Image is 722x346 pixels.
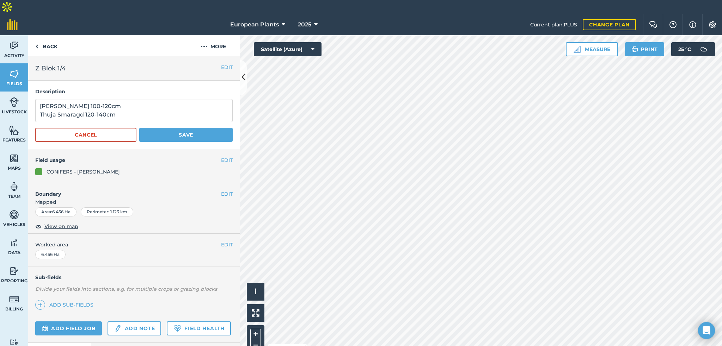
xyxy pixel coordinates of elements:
img: Two speech bubbles overlapping with the left bubble in the forefront [649,21,657,28]
img: svg+xml;base64,PD94bWwgdmVyc2lvbj0iMS4wIiBlbmNvZGluZz0idXRmLTgiPz4KPCEtLSBHZW5lcmF0b3I6IEFkb2JlIE... [9,181,19,192]
a: Add note [108,321,161,335]
a: Add sub-fields [35,300,96,310]
button: Print [625,42,665,56]
button: EDIT [221,63,233,71]
h4: Description [35,88,233,95]
img: svg+xml;base64,PHN2ZyB4bWxucz0iaHR0cDovL3d3dy53My5vcmcvMjAwMC9zdmciIHdpZHRoPSIxOSIgaGVpZ2h0PSIyNC... [631,45,638,54]
div: Open Intercom Messenger [698,322,715,339]
button: Measure [566,42,618,56]
img: svg+xml;base64,PD94bWwgdmVyc2lvbj0iMS4wIiBlbmNvZGluZz0idXRmLTgiPz4KPCEtLSBHZW5lcmF0b3I6IEFkb2JlIE... [9,97,19,107]
button: EDIT [221,156,233,164]
a: Back [28,35,65,56]
div: CONIFERS - [PERSON_NAME] [47,168,120,176]
span: Worked area [35,241,233,249]
textarea: [PERSON_NAME] 100-120cm Thuja Smaragd 120-140cm [35,99,233,122]
img: svg+xml;base64,PD94bWwgdmVyc2lvbj0iMS4wIiBlbmNvZGluZz0idXRmLTgiPz4KPCEtLSBHZW5lcmF0b3I6IEFkb2JlIE... [9,294,19,304]
button: 25 °C [671,42,715,56]
img: svg+xml;base64,PHN2ZyB4bWxucz0iaHR0cDovL3d3dy53My5vcmcvMjAwMC9zdmciIHdpZHRoPSI1NiIgaGVpZ2h0PSI2MC... [9,153,19,164]
img: svg+xml;base64,PD94bWwgdmVyc2lvbj0iMS4wIiBlbmNvZGluZz0idXRmLTgiPz4KPCEtLSBHZW5lcmF0b3I6IEFkb2JlIE... [42,324,48,333]
button: i [247,283,264,301]
h4: Sub-fields [28,273,240,281]
a: Add field job [35,321,102,335]
img: svg+xml;base64,PD94bWwgdmVyc2lvbj0iMS4wIiBlbmNvZGluZz0idXRmLTgiPz4KPCEtLSBHZW5lcmF0b3I6IEFkb2JlIE... [9,339,19,346]
img: svg+xml;base64,PHN2ZyB4bWxucz0iaHR0cDovL3d3dy53My5vcmcvMjAwMC9zdmciIHdpZHRoPSIxOCIgaGVpZ2h0PSIyNC... [35,222,42,231]
span: Z Blok 1/4 [35,63,66,73]
button: Cancel [35,128,136,142]
img: svg+xml;base64,PHN2ZyB4bWxucz0iaHR0cDovL3d3dy53My5vcmcvMjAwMC9zdmciIHdpZHRoPSI1NiIgaGVpZ2h0PSI2MC... [9,69,19,79]
span: i [255,287,257,296]
div: Area : 6.456 Ha [35,207,77,216]
img: svg+xml;base64,PD94bWwgdmVyc2lvbj0iMS4wIiBlbmNvZGluZz0idXRmLTgiPz4KPCEtLSBHZW5lcmF0b3I6IEFkb2JlIE... [9,266,19,276]
img: svg+xml;base64,PHN2ZyB4bWxucz0iaHR0cDovL3d3dy53My5vcmcvMjAwMC9zdmciIHdpZHRoPSI1NiIgaGVpZ2h0PSI2MC... [9,125,19,136]
button: + [250,329,261,339]
img: Ruler icon [574,46,581,53]
span: European Plants [230,20,279,29]
img: A cog icon [708,21,717,28]
button: Satellite (Azure) [254,42,322,56]
a: Field Health [167,321,231,335]
img: svg+xml;base64,PD94bWwgdmVyc2lvbj0iMS4wIiBlbmNvZGluZz0idXRmLTgiPz4KPCEtLSBHZW5lcmF0b3I6IEFkb2JlIE... [9,238,19,248]
img: svg+xml;base64,PD94bWwgdmVyc2lvbj0iMS4wIiBlbmNvZGluZz0idXRmLTgiPz4KPCEtLSBHZW5lcmF0b3I6IEFkb2JlIE... [9,209,19,220]
h4: Field usage [35,156,221,164]
button: View on map [35,222,78,231]
div: Perimeter : 1.123 km [81,207,133,216]
img: svg+xml;base64,PD94bWwgdmVyc2lvbj0iMS4wIiBlbmNvZGluZz0idXRmLTgiPz4KPCEtLSBHZW5lcmF0b3I6IEFkb2JlIE... [9,40,19,51]
span: Current plan : PLUS [530,21,577,29]
button: European Plants [227,14,288,35]
img: fieldmargin Logo [7,19,18,30]
em: Divide your fields into sections, e.g. for multiple crops or grazing blocks [35,286,217,292]
span: 25 ° C [678,42,691,56]
button: EDIT [221,190,233,198]
button: More [187,35,240,56]
img: svg+xml;base64,PD94bWwgdmVyc2lvbj0iMS4wIiBlbmNvZGluZz0idXRmLTgiPz4KPCEtLSBHZW5lcmF0b3I6IEFkb2JlIE... [697,42,711,56]
button: 2025 [295,14,320,35]
img: svg+xml;base64,PHN2ZyB4bWxucz0iaHR0cDovL3d3dy53My5vcmcvMjAwMC9zdmciIHdpZHRoPSI5IiBoZWlnaHQ9IjI0Ii... [35,42,38,51]
img: svg+xml;base64,PHN2ZyB4bWxucz0iaHR0cDovL3d3dy53My5vcmcvMjAwMC9zdmciIHdpZHRoPSIxNyIgaGVpZ2h0PSIxNy... [689,20,696,29]
button: Save [139,128,233,142]
a: Change plan [583,19,636,30]
span: View on map [44,222,78,230]
span: 2025 [298,20,311,29]
img: A question mark icon [669,21,677,28]
img: Four arrows, one pointing top left, one top right, one bottom right and the last bottom left [252,309,259,317]
div: 6.456 Ha [35,250,66,259]
h4: Boundary [28,183,221,198]
button: EDIT [221,241,233,249]
img: svg+xml;base64,PHN2ZyB4bWxucz0iaHR0cDovL3d3dy53My5vcmcvMjAwMC9zdmciIHdpZHRoPSIyMCIgaGVpZ2h0PSIyNC... [201,42,208,51]
span: Mapped [28,198,240,206]
img: svg+xml;base64,PHN2ZyB4bWxucz0iaHR0cDovL3d3dy53My5vcmcvMjAwMC9zdmciIHdpZHRoPSIxNCIgaGVpZ2h0PSIyNC... [38,301,43,309]
img: svg+xml;base64,PD94bWwgdmVyc2lvbj0iMS4wIiBlbmNvZGluZz0idXRmLTgiPz4KPCEtLSBHZW5lcmF0b3I6IEFkb2JlIE... [114,324,122,333]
